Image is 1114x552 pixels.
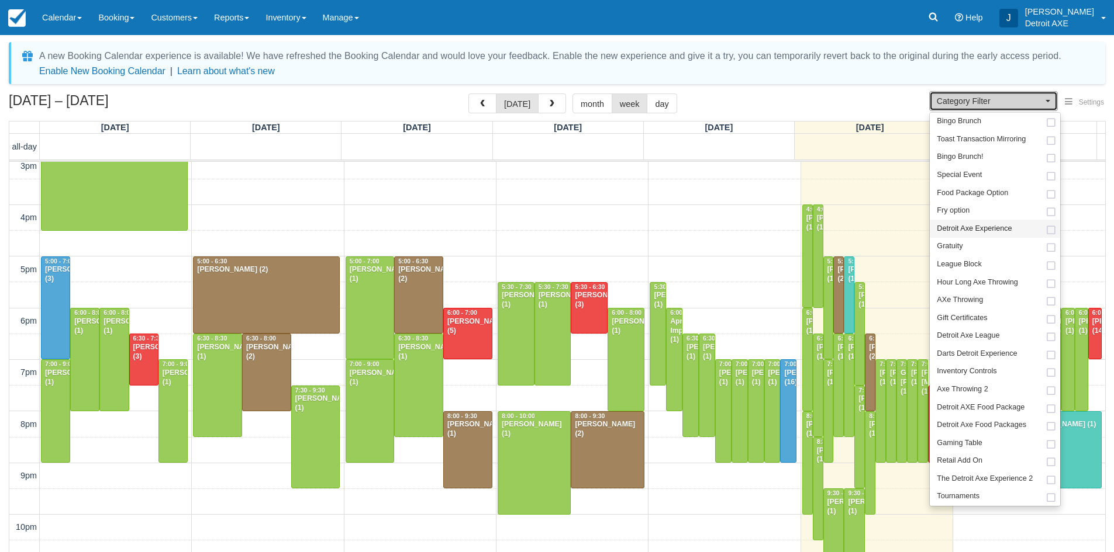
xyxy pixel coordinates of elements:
[705,123,733,132] span: [DATE]
[889,369,893,387] div: [PERSON_NAME] (1)
[827,258,857,265] span: 5:00 - 7:00
[806,310,836,316] span: 6:00 - 8:00
[719,361,749,367] span: 7:00 - 9:00
[848,335,878,342] span: 6:30 - 8:30
[868,343,872,362] div: [PERSON_NAME] (2)
[70,308,99,411] a: 6:00 - 8:00[PERSON_NAME] (1)
[20,161,37,171] span: 3pm
[539,284,568,290] span: 5:30 - 7:30
[937,95,1043,107] span: Category Filter
[196,343,239,362] div: [PERSON_NAME] (1)
[394,256,443,334] a: 5:00 - 6:30[PERSON_NAME] (2)
[1025,18,1094,29] p: Detroit AXE
[1078,317,1085,336] div: [PERSON_NAME] (1)
[447,413,477,419] span: 8:00 - 9:30
[41,256,70,360] a: 5:00 - 7:00[PERSON_NAME] (3)
[291,386,340,489] a: 7:30 - 9:30[PERSON_NAME] (1)
[937,170,982,180] span: Special Event
[833,256,844,334] a: 5:00 - 6:30[PERSON_NAME] (2)
[937,313,987,324] span: Gift Certificates
[784,369,793,387] div: [PERSON_NAME] (16)
[817,206,847,213] span: 4:00 - 6:00
[827,369,830,387] div: [PERSON_NAME] (1)
[833,334,844,437] a: 6:30 - 8:30[PERSON_NAME] (1)
[9,93,157,115] h2: [DATE] – [DATE]
[865,334,875,411] a: 6:30 - 8:00[PERSON_NAME] (2)
[572,93,612,113] button: month
[666,308,682,411] a: 6:00 - 8:00April Imperrio (1)
[937,491,980,502] span: Tournaments
[101,123,129,132] span: [DATE]
[937,349,1017,359] span: Darts Detroit Experience
[498,411,571,515] a: 8:00 - 10:00[PERSON_NAME] (1)
[20,213,37,222] span: 4pm
[856,123,884,132] span: [DATE]
[937,116,981,127] span: Bingo Brunch
[133,335,163,342] span: 6:30 - 7:30
[177,66,275,76] a: Learn about what's new
[44,369,67,387] div: [PERSON_NAME] (1)
[816,446,820,465] div: [PERSON_NAME] (1)
[868,420,872,439] div: [PERSON_NAME] (1)
[1025,420,1098,429] div: [PERSON_NAME] (1)
[1079,98,1104,106] span: Settings
[1061,308,1075,411] a: 6:00 - 8:00[PERSON_NAME] (1)
[252,123,280,132] span: [DATE]
[854,386,865,489] a: 7:30 - 9:30[PERSON_NAME] (1)
[133,343,155,362] div: [PERSON_NAME] (3)
[575,413,605,419] span: 8:00 - 9:30
[816,214,820,232] div: [PERSON_NAME] (1)
[129,334,158,385] a: 6:30 - 7:30[PERSON_NAME] (3)
[937,456,982,466] span: Retail Add On
[937,206,970,216] span: Fry option
[350,361,380,367] span: 7:00 - 9:00
[901,361,930,367] span: 7:00 - 9:00
[74,310,104,316] span: 6:00 - 8:00
[611,317,641,336] div: [PERSON_NAME] (1)
[827,361,857,367] span: 7:00 - 9:00
[879,369,882,387] div: [PERSON_NAME] (1)
[929,91,1058,111] button: Category Filter
[39,65,165,77] button: Enable New Booking Calendar
[869,335,899,342] span: 6:30 - 8:00
[784,361,814,367] span: 7:00 - 9:00
[768,369,777,387] div: [PERSON_NAME] (1)
[1065,310,1095,316] span: 6:00 - 8:00
[20,419,37,429] span: 8pm
[193,256,340,334] a: 5:00 - 6:30[PERSON_NAME] (2)
[748,359,764,463] a: 7:00 - 9:00[PERSON_NAME] (1)
[965,13,983,22] span: Help
[295,387,325,394] span: 7:30 - 9:30
[937,134,1026,145] span: Toast Transaction Mirroring
[163,361,192,367] span: 7:00 - 9:00
[20,367,37,377] span: 7pm
[670,310,700,316] span: 6:00 - 8:00
[752,361,782,367] span: 7:00 - 9:00
[937,366,996,377] span: Inventory Controls
[844,334,854,437] a: 6:30 - 8:30[PERSON_NAME] (1)
[764,359,781,463] a: 7:00 - 9:00[PERSON_NAME] (1)
[574,291,604,310] div: [PERSON_NAME] (3)
[806,420,809,439] div: [PERSON_NAME] (1)
[447,317,489,336] div: [PERSON_NAME] (5)
[928,386,939,463] a: 7:30 - 9:00[DEMOGRAPHIC_DATA][PERSON_NAME] (3)
[823,359,834,463] a: 7:00 - 9:00[PERSON_NAME] (1)
[858,394,861,413] div: [PERSON_NAME] (1)
[170,66,173,76] span: |
[886,359,896,463] a: 7:00 - 9:00[PERSON_NAME] (1)
[802,204,813,308] a: 4:00 - 6:00[PERSON_NAME] (1)
[911,361,941,367] span: 7:00 - 9:00
[955,13,963,22] i: Help
[858,284,888,290] span: 5:30 - 7:30
[937,259,981,270] span: League Block
[158,359,188,463] a: 7:00 - 9:00[PERSON_NAME] (1)
[847,343,851,362] div: [PERSON_NAME] (1)
[937,384,988,395] span: Axe Throwing 2
[844,256,854,334] a: 5:00 - 6:30[PERSON_NAME] (1)
[816,343,820,362] div: [PERSON_NAME] (1)
[768,361,798,367] span: 7:00 - 9:00
[699,334,715,437] a: 6:30 - 8:30[PERSON_NAME] (1)
[937,152,983,162] span: Bingo Brunch!
[398,258,428,265] span: 5:00 - 6:30
[817,335,847,342] span: 6:30 - 8:30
